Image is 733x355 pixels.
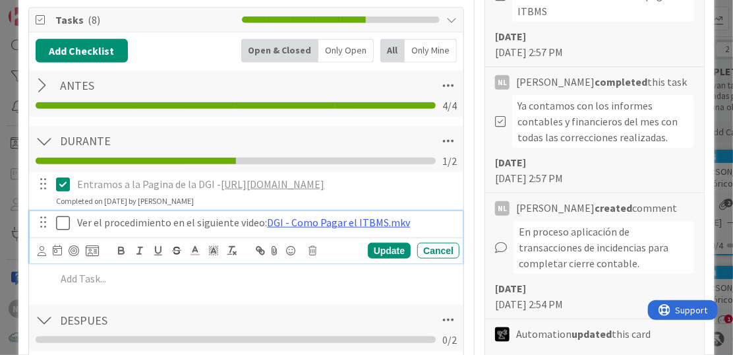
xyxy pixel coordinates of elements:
[380,39,405,63] div: All
[442,153,457,169] span: 1 / 2
[417,243,459,259] div: Cancel
[241,39,318,63] div: Open & Closed
[368,243,411,259] div: Update
[512,95,694,148] div: Ya contamos con los informes contables y financieros del mes con todas las correcciones realizadas.
[495,30,526,43] b: [DATE]
[595,201,632,214] b: created
[442,98,457,113] span: 4 / 4
[55,308,322,332] input: Add Checklist...
[55,129,322,153] input: Add Checklist...
[56,195,194,207] div: Completed on [DATE] by [PERSON_NAME]
[55,12,235,28] span: Tasks
[77,177,454,192] p: Entramos a la Pagina de la DGI -
[516,200,677,216] span: [PERSON_NAME] comment
[516,326,651,342] span: Automation this card
[221,177,324,191] a: [URL][DOMAIN_NAME]
[405,39,457,63] div: Only Mine
[318,39,374,63] div: Only Open
[495,282,526,295] b: [DATE]
[572,327,612,340] b: updated
[442,332,457,348] span: 0 / 2
[595,75,647,88] b: completed
[513,221,694,274] div: En proceso aplicación de transacciones de incidencias para completar cierre contable.
[55,74,322,98] input: Add Checklist...
[88,13,100,26] span: ( 8 )
[267,216,410,229] a: DGI - Como Pagar el ITBMS.mkv
[77,215,454,230] p: Ver el procedimiento en el siguiente video:
[495,156,526,169] b: [DATE]
[28,2,60,18] span: Support
[495,154,694,186] div: [DATE] 2:57 PM
[495,201,510,216] div: NL
[495,280,694,312] div: [DATE] 2:54 PM
[516,74,687,90] span: [PERSON_NAME] this task
[495,75,510,90] div: NL
[36,39,128,63] button: Add Checklist
[495,28,694,60] div: [DATE] 2:57 PM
